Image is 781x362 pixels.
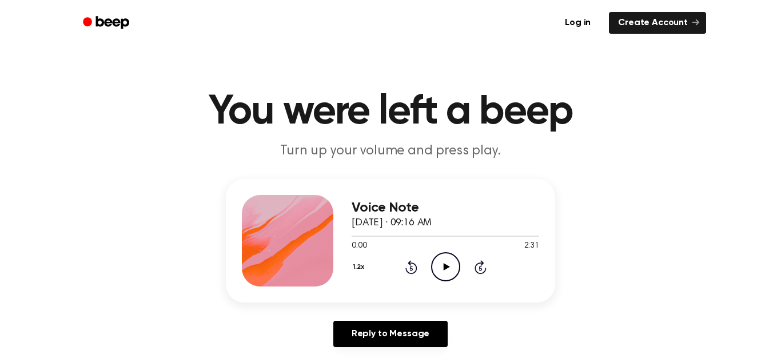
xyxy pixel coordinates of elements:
[352,218,432,228] span: [DATE] · 09:16 AM
[553,10,602,36] a: Log in
[98,92,683,133] h1: You were left a beep
[333,321,448,347] a: Reply to Message
[75,12,140,34] a: Beep
[609,12,706,34] a: Create Account
[171,142,610,161] p: Turn up your volume and press play.
[352,240,366,252] span: 0:00
[352,200,539,216] h3: Voice Note
[352,257,368,277] button: 1.2x
[524,240,539,252] span: 2:31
